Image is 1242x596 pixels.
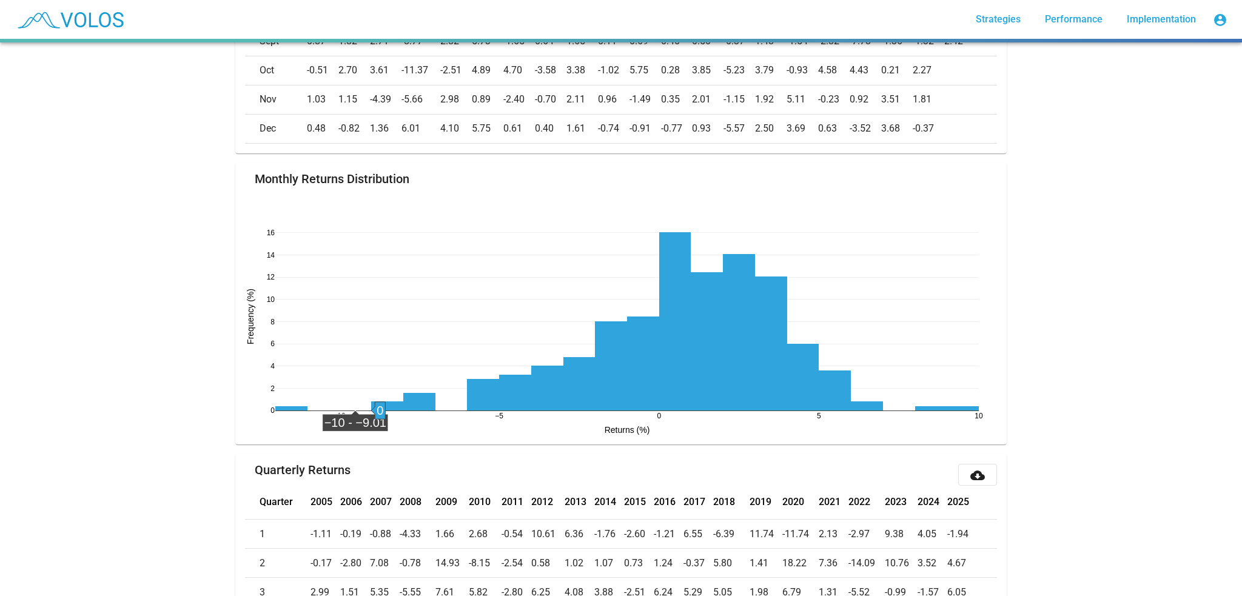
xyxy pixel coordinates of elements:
th: 2015 [624,486,654,520]
td: 1.07 [594,549,624,578]
td: -14.09 [848,549,885,578]
td: 2 [245,549,310,578]
img: blue_transparent.png [10,4,130,35]
td: 0.28 [661,56,693,85]
td: 6.55 [683,520,713,549]
td: Dec [245,114,307,143]
td: 4.10 [440,114,472,143]
td: 1.41 [750,549,782,578]
td: 0.58 [531,549,564,578]
td: -8.15 [469,549,502,578]
td: -0.88 [370,520,400,549]
td: 2.68 [469,520,502,549]
td: 3.68 [881,114,913,143]
td: 14.93 [435,549,468,578]
td: 1.81 [913,85,944,114]
td: 1.92 [755,85,787,114]
th: 2024 [918,486,947,520]
td: 1.61 [566,114,598,143]
td: -2.80 [340,549,370,578]
th: 2012 [531,486,564,520]
td: 0.89 [472,85,503,114]
mat-card-title: Monthly Returns Distribution [255,173,409,185]
th: 2019 [750,486,782,520]
td: -1.49 [629,85,661,114]
td: -5.66 [401,85,440,114]
td: 2.13 [819,520,848,549]
td: -11.37 [401,56,440,85]
th: 2023 [885,486,918,520]
th: 2013 [565,486,594,520]
td: -0.70 [535,85,566,114]
td: 9.38 [885,520,918,549]
td: 1.02 [565,549,594,578]
td: -0.37 [683,549,713,578]
td: -0.23 [818,85,850,114]
td: -1.02 [598,56,629,85]
a: Performance [1035,8,1112,30]
td: 1 [245,520,310,549]
td: -0.93 [787,56,818,85]
td: -2.51 [440,56,472,85]
td: 2.70 [338,56,370,85]
td: -0.37 [913,114,944,143]
td: 5.75 [472,114,503,143]
th: 2021 [819,486,848,520]
td: 1.36 [370,114,401,143]
td: 1.66 [435,520,468,549]
th: Quarter [245,486,310,520]
td: 4.58 [818,56,850,85]
td: -0.51 [307,56,338,85]
th: 2008 [400,486,436,520]
td: 10.61 [531,520,564,549]
td: 0.93 [692,114,723,143]
td: -2.97 [848,520,885,549]
td: 3.61 [370,56,401,85]
td: -1.94 [947,520,997,549]
td: -0.78 [400,549,436,578]
td: -5.57 [723,114,755,143]
td: 18.22 [782,549,819,578]
td: 0.21 [881,56,913,85]
td: -1.11 [310,520,340,549]
td: -3.52 [850,114,881,143]
td: -2.60 [624,520,654,549]
span: Strategies [976,13,1021,25]
td: 5.75 [629,56,661,85]
td: 5.11 [787,85,818,114]
td: -4.33 [400,520,436,549]
td: -0.91 [629,114,661,143]
td: -0.74 [598,114,629,143]
td: 1.24 [654,549,683,578]
td: 6.36 [565,520,594,549]
td: 0.35 [661,85,693,114]
td: 2.50 [755,114,787,143]
td: 0.48 [307,114,338,143]
td: 1.15 [338,85,370,114]
td: 11.74 [750,520,782,549]
mat-icon: account_circle [1213,13,1227,27]
th: 2022 [848,486,885,520]
th: 2020 [782,486,819,520]
td: 0.40 [535,114,566,143]
th: 2007 [370,486,400,520]
td: 3.38 [566,56,598,85]
td: 4.70 [503,56,535,85]
td: -1.76 [594,520,624,549]
td: 4.67 [947,549,997,578]
td: 0.73 [624,549,654,578]
td: -2.54 [502,549,531,578]
th: 2005 [310,486,340,520]
td: -0.82 [338,114,370,143]
td: 6.01 [401,114,440,143]
td: -0.77 [661,114,693,143]
mat-card-title: Quarterly Returns [255,464,351,476]
td: Oct [245,56,307,85]
td: 5.80 [713,549,750,578]
td: 0.63 [818,114,850,143]
td: 3.79 [755,56,787,85]
td: 0.92 [850,85,881,114]
td: -0.19 [340,520,370,549]
th: 2010 [469,486,502,520]
span: Implementation [1127,13,1196,25]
